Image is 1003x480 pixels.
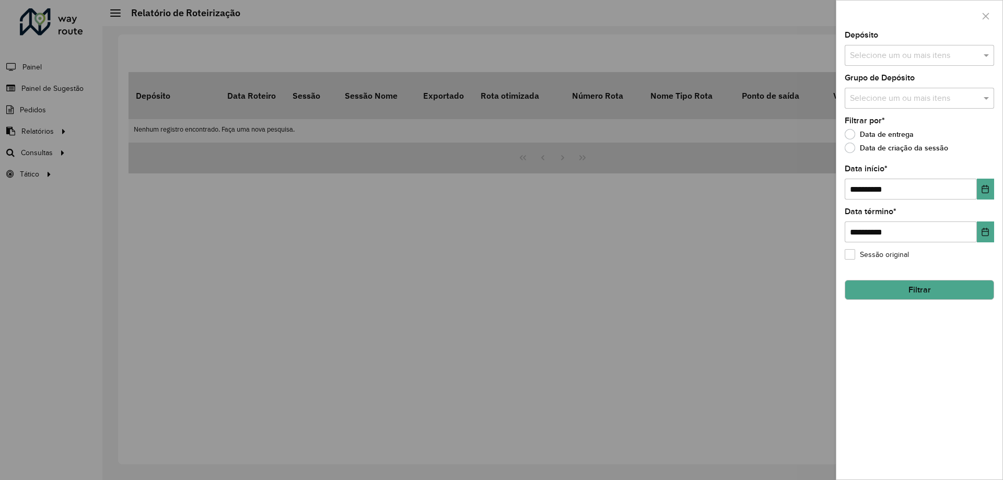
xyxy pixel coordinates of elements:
label: Data de criação da sessão [845,143,948,153]
label: Grupo de Depósito [845,72,915,84]
label: Data de entrega [845,129,914,139]
label: Data término [845,205,896,218]
label: Filtrar por [845,114,885,127]
label: Sessão original [845,249,909,260]
button: Choose Date [977,221,994,242]
label: Data início [845,162,888,175]
button: Filtrar [845,280,994,300]
button: Choose Date [977,179,994,200]
label: Depósito [845,29,878,41]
